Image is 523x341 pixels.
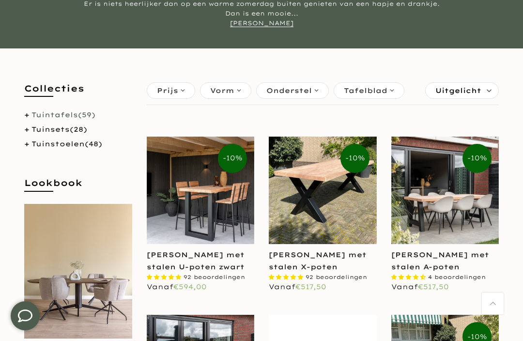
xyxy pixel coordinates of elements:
span: 4 beoordelingen [428,274,486,280]
span: (28) [70,125,87,134]
iframe: toggle-frame [1,292,49,340]
span: Onderstel [266,85,312,96]
span: (59) [78,110,95,119]
span: 92 beoordelingen [306,274,367,280]
h5: Collecties [24,82,132,104]
span: €594,00 [173,282,207,291]
span: (48) [85,139,102,148]
span: Vanaf [147,282,207,291]
span: Prijs [157,85,178,96]
a: [PERSON_NAME] met stalen X-poten [269,250,367,271]
a: Tuintafels(59) [31,110,95,119]
span: Uitgelicht [435,83,481,98]
a: [PERSON_NAME] [230,19,293,27]
span: €517,50 [418,282,449,291]
span: Vorm [210,85,234,96]
span: -10% [340,144,369,173]
span: Tafelblad [344,85,387,96]
a: Tuinstoelen(48) [31,139,102,148]
span: €517,50 [295,282,326,291]
span: 4.87 stars [147,274,184,280]
span: Vanaf [269,282,326,291]
h5: Lookbook [24,177,132,199]
a: [PERSON_NAME] met stalen U-poten zwart [147,250,245,271]
span: 92 beoordelingen [184,274,245,280]
span: -10% [218,144,247,173]
a: Terug naar boven [482,293,504,314]
a: [PERSON_NAME] met stalen A-poten [391,250,489,271]
a: Tuinsets(28) [31,125,87,134]
span: -10% [462,144,492,173]
span: 4.50 stars [391,274,428,280]
span: 4.87 stars [269,274,306,280]
span: Vanaf [391,282,449,291]
label: Sorteren:Uitgelicht [426,83,498,98]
